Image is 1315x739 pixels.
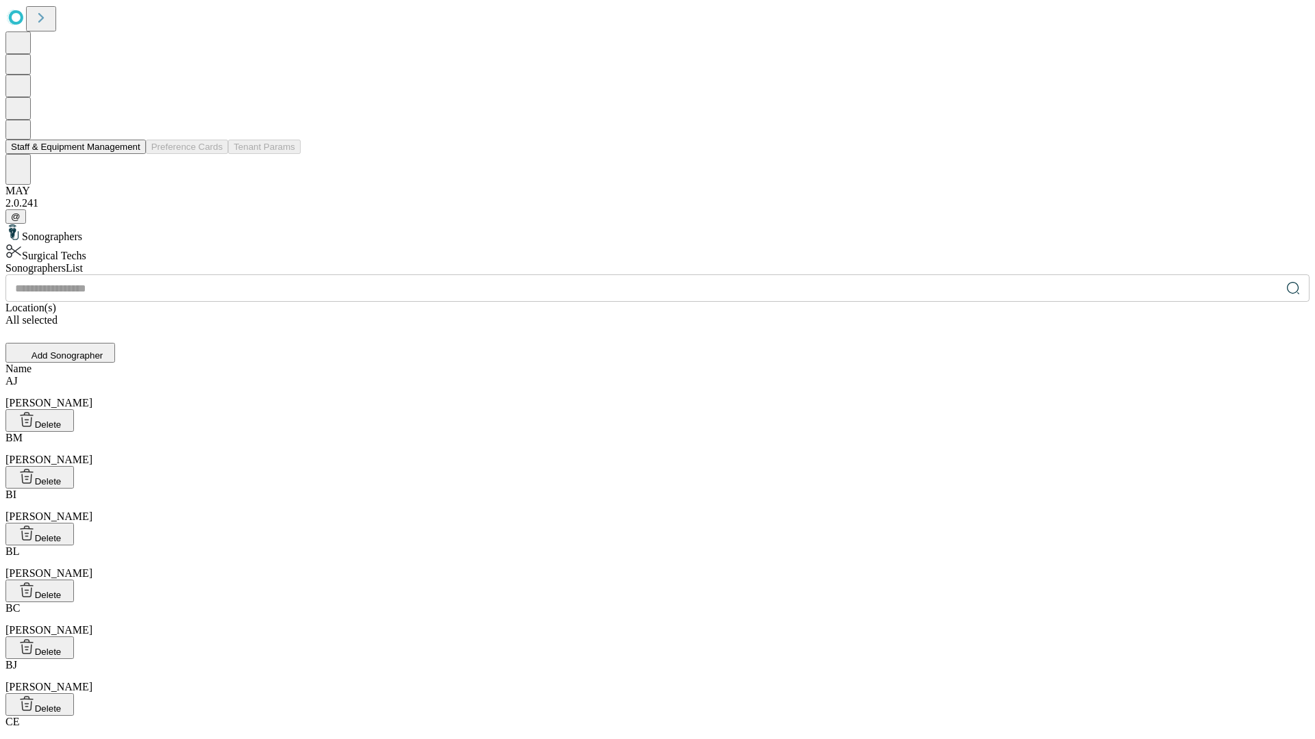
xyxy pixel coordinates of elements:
[35,419,62,430] span: Delete
[5,363,1310,375] div: Name
[5,659,17,671] span: BJ
[5,545,19,557] span: BL
[5,432,23,443] span: BM
[35,476,62,487] span: Delete
[5,716,19,727] span: CE
[5,243,1310,262] div: Surgical Techs
[5,693,74,716] button: Delete
[5,636,74,659] button: Delete
[5,580,74,602] button: Delete
[5,375,18,387] span: AJ
[35,647,62,657] span: Delete
[5,224,1310,243] div: Sonographers
[5,489,1310,523] div: [PERSON_NAME]
[5,523,74,545] button: Delete
[5,343,115,363] button: Add Sonographer
[146,140,228,154] button: Preference Cards
[32,350,103,361] span: Add Sonographer
[35,533,62,543] span: Delete
[5,659,1310,693] div: [PERSON_NAME]
[5,466,74,489] button: Delete
[5,262,1310,274] div: Sonographers List
[5,409,74,432] button: Delete
[5,209,26,224] button: @
[5,314,1310,326] div: All selected
[35,703,62,714] span: Delete
[5,602,1310,636] div: [PERSON_NAME]
[5,602,20,614] span: BC
[5,545,1310,580] div: [PERSON_NAME]
[5,197,1310,209] div: 2.0.241
[5,375,1310,409] div: [PERSON_NAME]
[5,489,16,500] span: BI
[5,302,56,313] span: Location(s)
[228,140,301,154] button: Tenant Params
[5,140,146,154] button: Staff & Equipment Management
[35,590,62,600] span: Delete
[11,211,21,222] span: @
[5,432,1310,466] div: [PERSON_NAME]
[5,185,1310,197] div: MAY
